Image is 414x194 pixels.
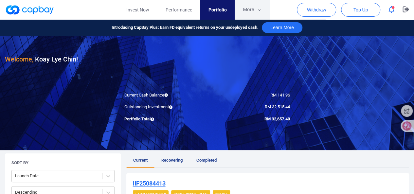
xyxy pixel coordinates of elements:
[165,6,192,13] span: Performance
[112,24,259,31] span: Introducing CapBay Plus: Earn FD equivalent returns on your undeployed cash.
[161,158,183,163] span: Recovering
[119,116,207,123] div: Portfolio Total
[196,158,217,163] span: Completed
[11,160,28,166] h5: Sort By
[5,55,33,63] span: Welcome,
[119,104,207,111] div: Outstanding Investment
[119,92,207,99] div: Current Cash Balance
[133,180,166,187] u: iIF25084413
[133,158,148,163] span: Current
[353,7,368,13] span: Top Up
[297,3,336,17] button: Withdraw
[265,104,290,109] span: RM 32,515.44
[262,22,302,33] button: Learn More
[270,93,290,97] span: RM 141.96
[5,54,78,64] h3: Koay Lye Chin !
[264,116,290,121] span: RM 32,657.40
[341,3,380,17] button: Top Up
[208,6,226,13] span: Portfolio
